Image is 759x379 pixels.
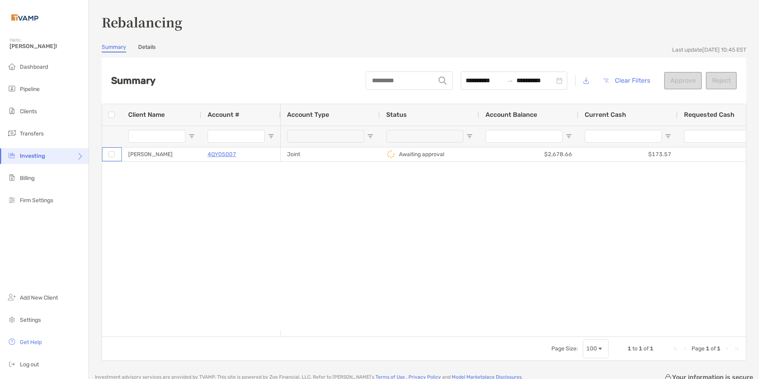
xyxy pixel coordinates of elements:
[128,130,185,143] input: Client Name Filter Input
[208,149,236,159] a: 4QY05007
[7,195,17,205] img: firm-settings icon
[507,77,513,84] span: swap-right
[479,147,578,161] div: $2,678.66
[692,345,705,352] span: Page
[7,292,17,302] img: add_new_client icon
[7,84,17,93] img: pipeline icon
[20,64,48,70] span: Dashboard
[367,133,374,139] button: Open Filter Menu
[20,339,42,346] span: Get Help
[485,111,537,118] span: Account Balance
[551,345,578,352] div: Page Size:
[7,151,17,160] img: investing icon
[20,361,39,368] span: Log out
[724,346,730,352] div: Next Page
[10,3,40,32] img: Zoe Logo
[20,108,37,115] span: Clients
[586,345,597,352] div: 100
[386,111,407,118] span: Status
[268,133,274,139] button: Open Filter Menu
[386,149,396,159] img: icon status
[684,111,734,118] span: Requested Cash
[20,175,35,182] span: Billing
[485,130,563,143] input: Account Balance Filter Input
[733,346,740,352] div: Last Page
[7,106,17,116] img: clients icon
[20,130,44,137] span: Transfers
[7,62,17,71] img: dashboard icon
[585,111,626,118] span: Current Cash
[111,75,156,86] h2: Summary
[706,345,709,352] span: 1
[672,46,746,53] div: Last update [DATE] 10:45 EST
[208,111,239,118] span: Account #
[7,173,17,182] img: billing icon
[639,345,642,352] span: 1
[20,153,45,159] span: Investing
[7,359,17,369] img: logout icon
[583,339,609,358] div: Page Size
[10,43,84,50] span: [PERSON_NAME]!
[507,77,513,84] span: to
[138,44,156,52] a: Details
[717,345,720,352] span: 1
[20,317,41,323] span: Settings
[682,346,688,352] div: Previous Page
[20,294,58,301] span: Add New Client
[632,345,638,352] span: to
[20,197,53,204] span: Firm Settings
[603,78,609,83] img: button icon
[643,345,649,352] span: of
[585,130,662,143] input: Current Cash Filter Input
[102,44,126,52] a: Summary
[7,337,17,346] img: get-help icon
[7,315,17,324] img: settings icon
[287,111,329,118] span: Account Type
[399,149,444,159] p: Awaiting approval
[597,72,656,89] button: Clear Filters
[7,128,17,138] img: transfers icon
[122,147,201,161] div: [PERSON_NAME]
[650,345,653,352] span: 1
[672,346,679,352] div: First Page
[20,86,40,93] span: Pipeline
[628,345,631,352] span: 1
[128,111,165,118] span: Client Name
[189,133,195,139] button: Open Filter Menu
[665,133,671,139] button: Open Filter Menu
[439,77,447,85] img: input icon
[208,130,265,143] input: Account # Filter Input
[466,133,473,139] button: Open Filter Menu
[566,133,572,139] button: Open Filter Menu
[281,147,380,161] div: Joint
[102,13,746,31] h3: Rebalancing
[578,147,678,161] div: $173.57
[711,345,716,352] span: of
